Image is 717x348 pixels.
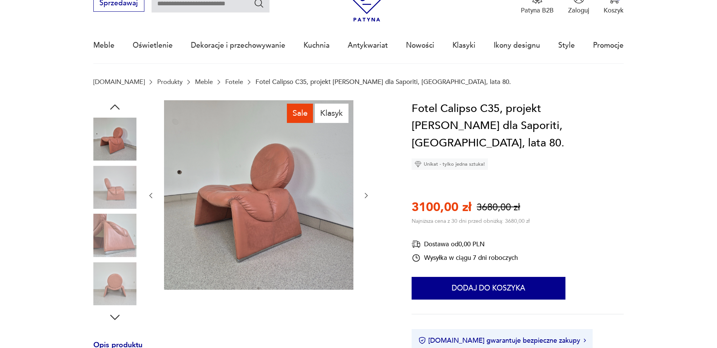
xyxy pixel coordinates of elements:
a: Meble [195,78,213,85]
a: Fotele [225,78,243,85]
a: Produkty [157,78,183,85]
a: Klasyki [452,28,475,63]
div: Dostawa od 0,00 PLN [412,239,518,249]
p: Najniższa cena z 30 dni przed obniżką: 3680,00 zł [412,217,530,225]
p: Patyna B2B [521,6,554,15]
a: Style [558,28,575,63]
img: Zdjęcie produktu Fotel Calipso C35, projekt Vittorio Introini dla Saporiti, Włochy, lata 80. [93,166,136,209]
a: Nowości [406,28,434,63]
button: [DOMAIN_NAME] gwarantuje bezpieczne zakupy [418,336,586,345]
a: Antykwariat [348,28,388,63]
div: Sale [287,104,313,123]
a: Meble [93,28,115,63]
a: Dekoracje i przechowywanie [191,28,285,63]
img: Zdjęcie produktu Fotel Calipso C35, projekt Vittorio Introini dla Saporiti, Włochy, lata 80. [93,262,136,305]
img: Zdjęcie produktu Fotel Calipso C35, projekt Vittorio Introini dla Saporiti, Włochy, lata 80. [164,100,353,290]
a: [DOMAIN_NAME] [93,78,145,85]
a: Promocje [593,28,624,63]
p: Koszyk [604,6,624,15]
img: Zdjęcie produktu Fotel Calipso C35, projekt Vittorio Introini dla Saporiti, Włochy, lata 80. [93,214,136,257]
p: Fotel Calipso C35, projekt [PERSON_NAME] dla Saporiti, [GEOGRAPHIC_DATA], lata 80. [256,78,511,85]
div: Wysyłka w ciągu 7 dni roboczych [412,253,518,263]
img: Ikona dostawy [412,239,421,249]
img: Zdjęcie produktu Fotel Calipso C35, projekt Vittorio Introini dla Saporiti, Włochy, lata 80. [93,118,136,161]
div: Klasyk [315,104,348,123]
a: Oświetlenie [133,28,173,63]
img: Ikona strzałki w prawo [584,339,586,342]
img: Ikona certyfikatu [418,337,426,344]
img: Ikona diamentu [415,161,421,168]
p: Zaloguj [568,6,589,15]
a: Kuchnia [304,28,330,63]
button: Dodaj do koszyka [412,277,565,300]
a: Ikony designu [494,28,540,63]
p: 3680,00 zł [477,201,520,214]
h1: Fotel Calipso C35, projekt [PERSON_NAME] dla Saporiti, [GEOGRAPHIC_DATA], lata 80. [412,100,624,152]
a: Sprzedawaj [93,1,144,7]
div: Unikat - tylko jedna sztuka! [412,158,488,170]
p: 3100,00 zł [412,199,471,216]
